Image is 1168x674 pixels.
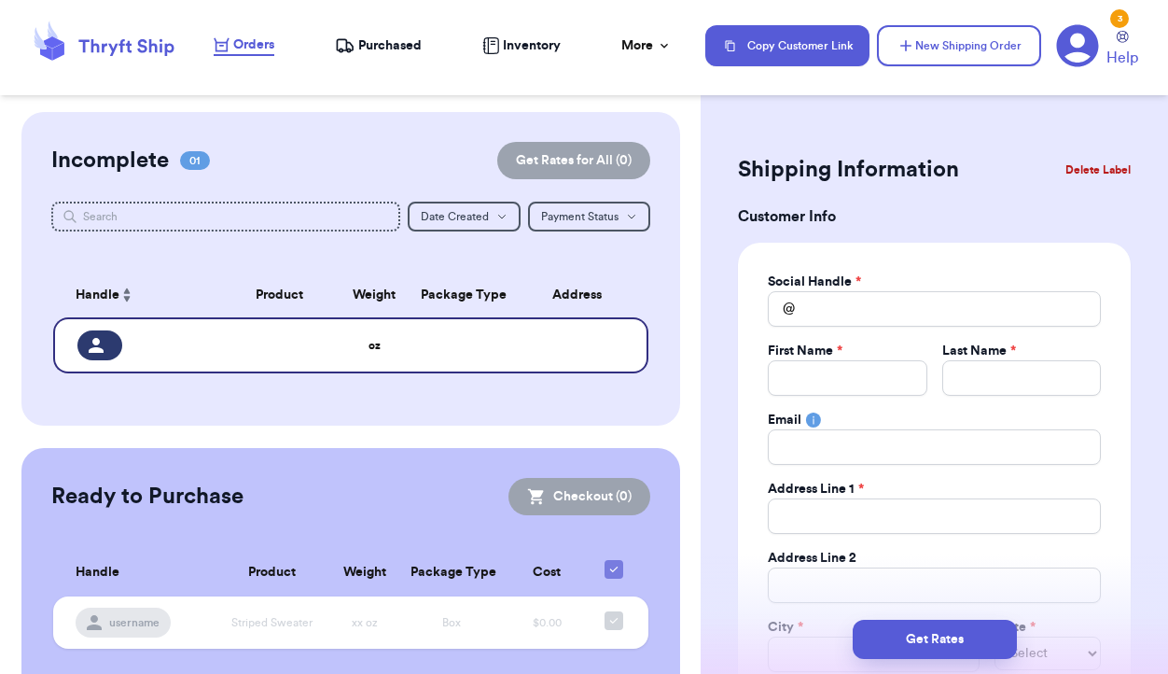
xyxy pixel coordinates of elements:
[231,617,313,628] span: Striped Sweater
[180,151,210,170] span: 01
[76,563,119,583] span: Handle
[51,202,400,232] input: Search
[738,205,1131,228] h3: Customer Info
[517,273,647,317] th: Address
[233,35,274,54] span: Orders
[408,202,521,232] button: Date Created
[942,342,1016,360] label: Last Name
[51,482,243,512] h2: Ready to Purchase
[1106,47,1138,69] span: Help
[705,25,869,66] button: Copy Customer Link
[51,146,169,176] h2: Incomplete
[768,342,842,360] label: First Name
[399,549,504,597] th: Package Type
[358,36,422,55] span: Purchased
[214,35,274,56] a: Orders
[508,478,650,515] button: Checkout (0)
[1056,24,1099,67] a: 3
[768,273,861,291] label: Social Handle
[528,202,650,232] button: Payment Status
[119,284,134,306] button: Sort ascending
[503,36,561,55] span: Inventory
[768,411,801,429] label: Email
[541,211,619,222] span: Payment Status
[621,36,672,55] div: More
[1106,31,1138,69] a: Help
[410,273,517,317] th: Package Type
[768,291,795,327] div: @
[504,549,591,597] th: Cost
[330,549,399,597] th: Weight
[335,36,422,55] a: Purchased
[442,617,461,628] span: Box
[533,617,562,628] span: $0.00
[877,25,1041,66] button: New Shipping Order
[219,273,339,317] th: Product
[768,480,864,498] label: Address Line 1
[768,549,856,568] label: Address Line 2
[109,615,160,630] span: username
[497,142,650,179] button: Get Rates for All (0)
[853,620,1017,659] button: Get Rates
[352,617,378,628] span: xx oz
[482,36,561,55] a: Inventory
[738,155,959,185] h2: Shipping Information
[421,211,489,222] span: Date Created
[1058,149,1138,190] button: Delete Label
[368,340,381,351] strong: oz
[215,549,330,597] th: Product
[76,286,119,305] span: Handle
[339,273,410,317] th: Weight
[1110,9,1129,28] div: 3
